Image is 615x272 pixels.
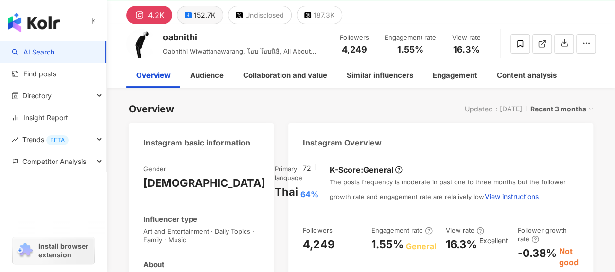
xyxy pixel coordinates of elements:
div: 1.55% [371,237,404,252]
div: Undisclosed [245,8,284,22]
img: logo [8,13,60,32]
div: General [363,164,393,175]
button: View instructions [484,187,539,206]
div: Follower growth rate [518,226,579,244]
span: Competitor Analysis [22,150,86,172]
div: Instagram basic information [143,137,250,148]
span: 4,249 [342,44,367,54]
div: Followers [336,33,373,43]
div: Followers [303,226,332,235]
span: Oabnithi Wiwattanawarang, โอบ โอบนิธิ, All About Oabnithi, AllAboutOab [163,47,316,65]
div: Engagement [433,70,477,81]
div: View rate [446,226,484,235]
div: Updated：[DATE] [465,105,522,113]
div: Not good [559,246,579,268]
span: rise [12,136,18,143]
div: BETA [46,135,69,145]
div: 152.7K [194,8,215,22]
div: K-Score : [329,164,403,175]
div: Overview [136,70,171,81]
div: -0.38% [518,246,557,261]
div: Similar influencers [347,70,413,81]
div: Engagement rate [371,226,433,235]
button: 187.3K [297,6,342,24]
div: Engagement rate [385,33,436,43]
span: Art and Entertainment · Daily Topics · Family · Music [143,227,259,244]
div: The posts frequency is moderate in past one to three months but the follower growth rate and enga... [329,178,579,206]
span: 1.55% [397,45,423,54]
a: chrome extensionInstall browser extension [13,237,94,264]
div: About [143,259,165,270]
button: 152.7K [177,6,223,24]
div: Excellent [479,237,508,245]
img: chrome extension [16,243,34,258]
span: Install browser extension [38,242,91,259]
div: Collaboration and value [243,70,327,81]
div: Overview [129,102,174,116]
a: Find posts [12,69,56,79]
span: Directory [22,85,52,107]
div: 16.3% [446,237,477,252]
div: Recent 3 months [530,103,593,115]
div: Primary language [275,164,318,182]
div: General [406,241,436,252]
a: searchAI Search [12,47,54,57]
span: Trends [22,128,69,150]
div: 187.3K [314,8,334,22]
div: 4,249 [303,237,334,252]
a: Insight Report [12,113,68,123]
div: Influencer type [143,214,197,224]
span: 64% [300,189,318,199]
div: [DEMOGRAPHIC_DATA] [143,176,265,191]
div: Audience [190,70,224,81]
div: 4.2K [148,8,165,22]
div: Thai [275,184,298,199]
div: Content analysis [497,70,557,81]
div: Gender [143,164,166,173]
div: View rate [448,33,485,43]
img: KOL Avatar [126,29,156,58]
button: Undisclosed [228,6,292,24]
button: 4.2K [126,6,172,24]
span: View instructions [484,193,538,200]
span: 16.3% [453,45,480,54]
div: Instagram Overview [303,137,381,148]
div: oabnithi [163,31,325,43]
